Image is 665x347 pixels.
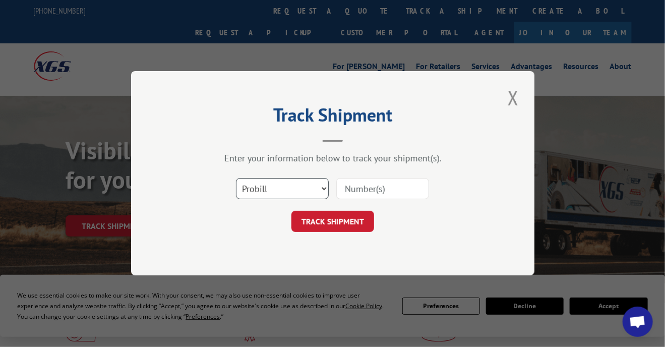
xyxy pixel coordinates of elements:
[182,108,484,127] h2: Track Shipment
[182,153,484,164] div: Enter your information below to track your shipment(s).
[623,307,653,337] a: Open chat
[336,179,429,200] input: Number(s)
[505,84,522,111] button: Close modal
[291,211,374,233] button: TRACK SHIPMENT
